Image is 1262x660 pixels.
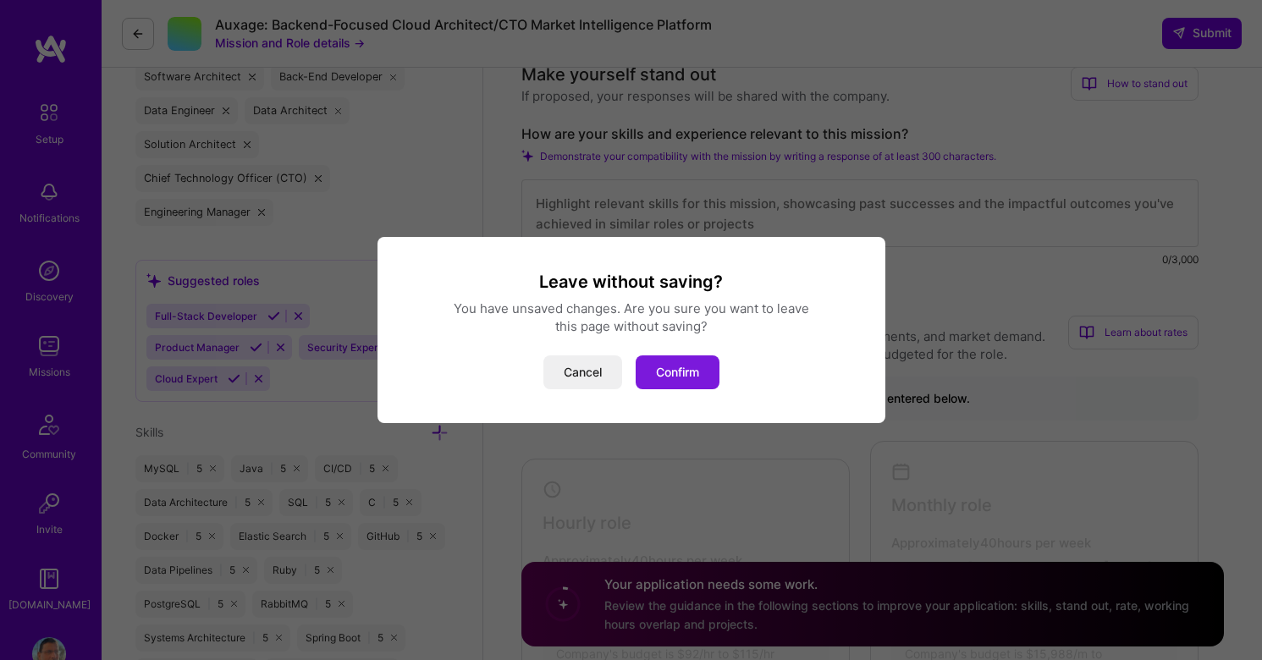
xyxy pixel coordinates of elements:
div: You have unsaved changes. Are you sure you want to leave [398,300,865,317]
button: Confirm [636,355,719,389]
div: this page without saving? [398,317,865,335]
button: Cancel [543,355,622,389]
div: modal [377,237,885,423]
h3: Leave without saving? [398,271,865,293]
